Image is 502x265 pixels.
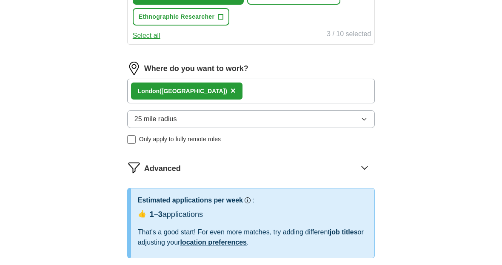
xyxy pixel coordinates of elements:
button: Select all [133,31,160,41]
label: Where do you want to work? [144,63,248,74]
a: location preferences [180,239,247,246]
span: ([GEOGRAPHIC_DATA]) [160,88,227,94]
span: × [231,86,236,95]
span: 👍 [138,209,146,219]
div: don [138,87,227,96]
button: × [231,85,236,97]
a: job titles [330,228,358,236]
strong: Lon [138,88,149,94]
span: 1–3 [150,210,163,219]
div: 3 / 10 selected [327,29,371,41]
span: 25 mile radius [134,114,177,124]
span: Only apply to fully remote roles [139,135,221,144]
button: 25 mile radius [127,110,375,128]
div: That's a good start! For even more matches, try adding different or adjusting your . [138,227,368,248]
img: location.png [127,62,141,75]
h3: Estimated applications per week [138,195,243,205]
h3: : [252,195,254,205]
span: Advanced [144,163,181,174]
span: Ethnographic Researcher [139,12,214,21]
img: filter [127,161,141,174]
input: Only apply to fully remote roles [127,135,136,144]
div: applications [150,209,203,220]
button: Ethnographic Researcher [133,8,229,26]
